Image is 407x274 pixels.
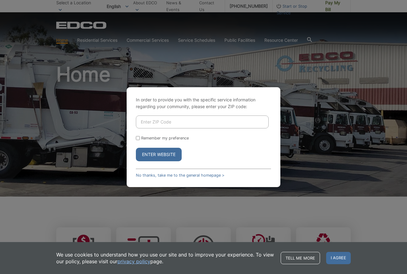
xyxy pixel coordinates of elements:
p: We use cookies to understand how you use our site and to improve your experience. To view our pol... [56,251,275,265]
p: In order to provide you with the specific service information regarding your community, please en... [136,96,271,110]
label: Remember my preference [141,136,189,140]
a: privacy policy [117,258,150,265]
span: I agree [326,252,351,264]
button: Enter Website [136,148,182,161]
input: Enter ZIP Code [136,115,269,128]
a: No thanks, take me to the general homepage > [136,173,224,178]
a: Tell me more [281,252,320,264]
